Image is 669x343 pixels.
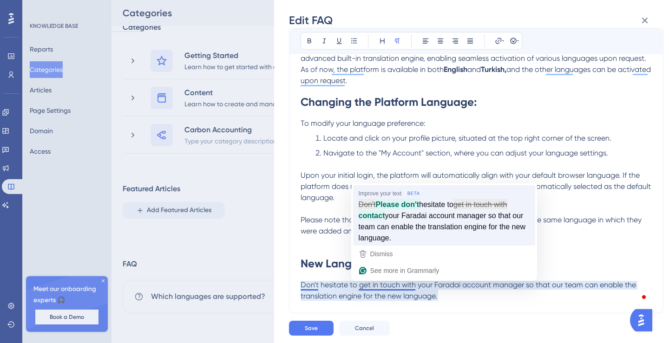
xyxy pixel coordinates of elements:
[289,13,656,28] div: Edit FAQ
[301,42,652,302] div: To enrich screen reader interactions, please activate Accessibility in Grammarly extension settings
[339,321,390,336] button: Cancel
[301,95,477,109] strong: Changing the Platform Language:
[301,215,643,235] span: Please note that your organisation's data and content will remain in the same language in which t...
[301,280,638,300] span: Don't hesitate to get in touch with your Faradai account manager so that our team can enable the ...
[301,171,653,202] span: Upon your initial login, the platform will automatically align with your default browser language...
[289,321,334,336] button: Save
[323,134,611,142] span: Locate and click on your profile picture, situated at the top right corner of the screen.
[301,119,426,128] span: To modify your language preference:
[301,43,650,74] span: Our platform is designed with multilingual support to cater to a diverse global user base. It fea...
[630,306,658,334] iframe: UserGuiding AI Assistant Launcher
[467,65,481,74] span: and
[301,257,432,270] strong: New Language Requests:
[305,324,318,332] span: Save
[481,65,506,74] strong: Turkish,
[323,149,608,157] span: Navigate to the "My Account" section, where you can adjust your language settings.
[355,324,374,332] span: Cancel
[444,65,467,74] strong: English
